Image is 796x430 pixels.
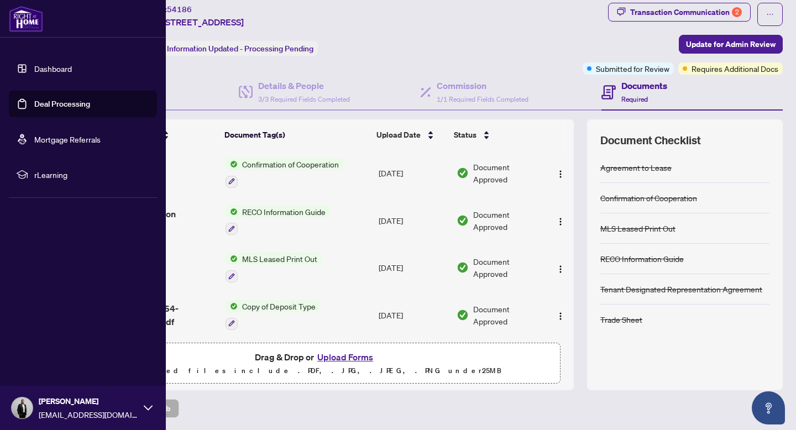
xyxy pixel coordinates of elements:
div: 2 [732,7,742,17]
img: Status Icon [226,300,238,312]
span: Upload Date [376,129,421,141]
span: Confirmation of Cooperation [238,158,343,170]
img: Logo [556,265,565,274]
span: Status [454,129,476,141]
span: Document Approved [473,303,542,327]
img: Logo [556,170,565,179]
td: [DATE] [374,244,452,291]
img: Status Icon [226,206,238,218]
span: rLearning [34,169,149,181]
button: Logo [552,212,569,229]
img: Document Status [457,261,469,274]
div: Tenant Designated Representation Agreement [600,283,762,295]
h4: Details & People [258,79,350,92]
img: logo [9,6,43,32]
div: Confirmation of Cooperation [600,192,697,204]
button: Status IconRECO Information Guide [226,206,330,235]
button: Status IconCopy of Deposit Type [226,300,320,330]
span: 3/3 Required Fields Completed [258,95,350,103]
button: Transaction Communication2 [608,3,751,22]
span: Document Approved [473,255,542,280]
img: Status Icon [226,158,238,170]
span: 1612-[STREET_ADDRESS] [137,15,244,29]
button: Update for Admin Review [679,35,783,54]
button: Logo [552,164,569,182]
p: Supported files include .PDF, .JPG, .JPEG, .PNG under 25 MB [78,364,553,377]
span: 54186 [167,4,192,14]
span: Submitted for Review [596,62,669,75]
img: Document Status [457,167,469,179]
div: Trade Sheet [600,313,642,326]
th: Status [449,119,543,150]
img: Document Status [457,309,469,321]
div: MLS Leased Print Out [600,222,675,234]
img: Logo [556,217,565,226]
h4: Commission [437,79,528,92]
td: [DATE] [374,149,452,197]
div: Transaction Communication [630,3,742,21]
span: 1/1 Required Fields Completed [437,95,528,103]
span: Drag & Drop or [255,350,376,364]
button: Status IconConfirmation of Cooperation [226,158,343,188]
th: Document Tag(s) [220,119,372,150]
h4: Documents [621,79,667,92]
a: Mortgage Referrals [34,134,101,144]
img: Profile Icon [12,397,33,418]
span: Information Updated - Processing Pending [167,44,313,54]
td: [DATE] [374,291,452,339]
span: Copy of Deposit Type [238,300,320,312]
span: Document Approved [473,161,542,185]
span: ellipsis [766,11,774,18]
span: Update for Admin Review [686,35,776,53]
img: Status Icon [226,253,238,265]
button: Open asap [752,391,785,424]
a: Deal Processing [34,99,90,109]
div: Status: [137,41,318,56]
button: Upload Forms [314,350,376,364]
span: Document Checklist [600,133,701,148]
span: [EMAIL_ADDRESS][DOMAIN_NAME] [39,408,138,421]
span: Document Approved [473,208,542,233]
span: Required [621,95,648,103]
button: Status IconMLS Leased Print Out [226,253,322,282]
th: Upload Date [372,119,449,150]
span: Requires Additional Docs [692,62,778,75]
a: Dashboard [34,64,72,74]
span: Drag & Drop orUpload FormsSupported files include .PDF, .JPG, .JPEG, .PNG under25MB [71,343,560,384]
div: RECO Information Guide [600,253,684,265]
img: Logo [556,312,565,321]
span: [PERSON_NAME] [39,395,138,407]
span: RECO Information Guide [238,206,330,218]
button: Logo [552,306,569,324]
img: Document Status [457,214,469,227]
span: MLS Leased Print Out [238,253,322,265]
td: [DATE] [374,197,452,244]
div: Agreement to Lease [600,161,672,174]
button: Logo [552,259,569,276]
